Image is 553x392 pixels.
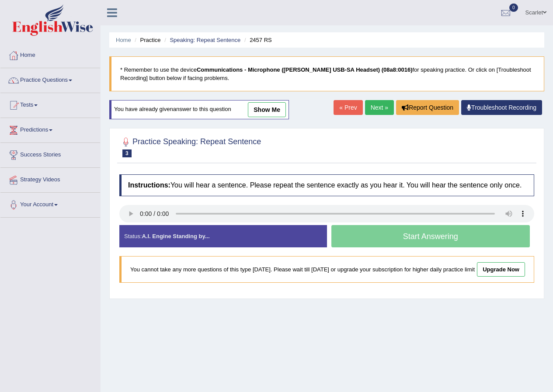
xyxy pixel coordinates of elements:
button: Report Question [396,100,459,115]
span: 0 [509,3,518,12]
div: You have already given answer to this question [109,100,289,119]
a: Your Account [0,193,100,215]
a: Success Stories [0,143,100,165]
a: Home [116,37,131,43]
li: Practice [132,36,160,44]
a: Home [0,43,100,65]
a: Strategy Videos [0,168,100,190]
a: Speaking: Repeat Sentence [170,37,240,43]
div: Status: [119,225,327,247]
div: You cannot take any more questions of this type [DATE]. Please wait till [DATE] or upgrade your s... [119,256,534,283]
a: « Prev [334,100,362,115]
span: 3 [122,149,132,157]
a: Upgrade Now [477,262,525,277]
a: Tests [0,93,100,115]
a: Next » [365,100,394,115]
a: Predictions [0,118,100,140]
a: Practice Questions [0,68,100,90]
h4: You will hear a sentence. Please repeat the sentence exactly as you hear it. You will hear the se... [119,174,534,196]
a: show me [248,102,286,117]
h2: Practice Speaking: Repeat Sentence [119,135,261,157]
a: Troubleshoot Recording [461,100,542,115]
li: 2457 RS [242,36,272,44]
strong: A.I. Engine Standing by... [142,233,209,239]
b: Instructions: [128,181,170,189]
blockquote: * Remember to use the device for speaking practice. Or click on [Troubleshoot Recording] button b... [109,56,544,91]
b: Communications - Microphone ([PERSON_NAME] USB-SA Headset) (08a8:0016) [197,66,413,73]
